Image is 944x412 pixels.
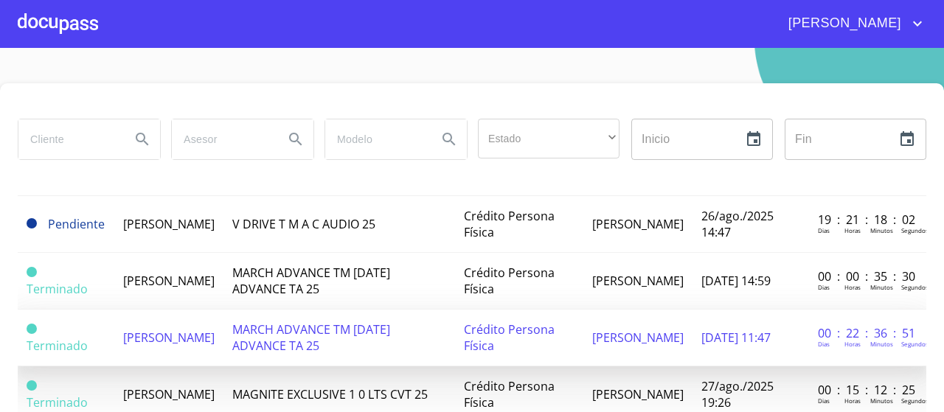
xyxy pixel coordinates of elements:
[27,394,88,411] span: Terminado
[123,273,215,289] span: [PERSON_NAME]
[592,386,684,402] span: [PERSON_NAME]
[172,119,272,159] input: search
[870,226,893,234] p: Minutos
[27,324,37,334] span: Terminado
[278,122,313,157] button: Search
[464,378,555,411] span: Crédito Persona Física
[48,216,105,232] span: Pendiente
[232,386,428,402] span: MAGNITE EXCLUSIVE 1 0 LTS CVT 25
[701,273,771,289] span: [DATE] 14:59
[123,216,215,232] span: [PERSON_NAME]
[592,216,684,232] span: [PERSON_NAME]
[818,226,830,234] p: Dias
[464,265,555,297] span: Crédito Persona Física
[27,218,37,228] span: Pendiente
[27,338,88,354] span: Terminado
[901,283,929,291] p: Segundos
[870,283,893,291] p: Minutos
[464,321,555,354] span: Crédito Persona Física
[901,340,929,348] p: Segundos
[464,208,555,240] span: Crédito Persona Física
[901,226,929,234] p: Segundos
[818,325,917,341] p: 00 : 22 : 36 : 51
[844,226,861,234] p: Horas
[818,212,917,228] p: 19 : 21 : 18 : 02
[123,386,215,402] span: [PERSON_NAME]
[844,397,861,405] p: Horas
[232,265,390,297] span: MARCH ADVANCE TM [DATE] ADVANCE TA 25
[777,12,909,35] span: [PERSON_NAME]
[870,397,893,405] p: Minutos
[478,119,619,158] div: ​
[592,329,684,346] span: [PERSON_NAME]
[844,340,861,348] p: Horas
[777,12,926,35] button: account of current user
[818,268,917,284] p: 00 : 00 : 35 : 30
[701,208,774,240] span: 26/ago./2025 14:47
[325,119,426,159] input: search
[27,380,37,391] span: Terminado
[27,267,37,277] span: Terminado
[592,273,684,289] span: [PERSON_NAME]
[818,283,830,291] p: Dias
[27,281,88,297] span: Terminado
[870,340,893,348] p: Minutos
[818,397,830,405] p: Dias
[701,378,774,411] span: 27/ago./2025 19:26
[701,329,771,346] span: [DATE] 11:47
[18,119,119,159] input: search
[232,321,390,354] span: MARCH ADVANCE TM [DATE] ADVANCE TA 25
[123,329,215,346] span: [PERSON_NAME]
[431,122,467,157] button: Search
[125,122,160,157] button: Search
[818,340,830,348] p: Dias
[901,397,929,405] p: Segundos
[844,283,861,291] p: Horas
[818,382,917,398] p: 00 : 15 : 12 : 25
[232,216,375,232] span: V DRIVE T M A C AUDIO 25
